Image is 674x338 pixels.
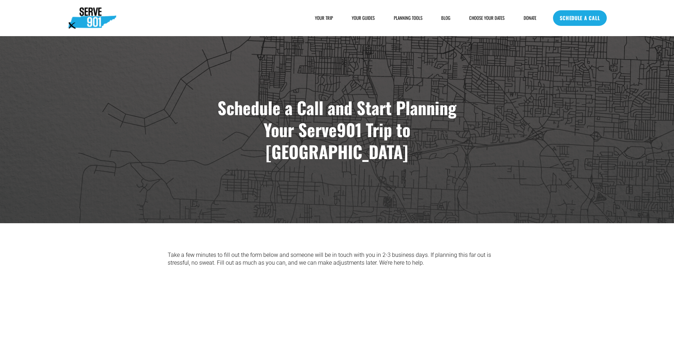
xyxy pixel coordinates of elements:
span: PLANNING TOOLS [394,15,422,21]
img: Serve901 [68,7,116,29]
a: SCHEDULE A CALL [553,10,606,26]
a: BLOG [441,15,450,22]
a: DONATE [524,15,536,22]
a: YOUR GUIDES [352,15,375,22]
a: CHOOSE YOUR DATES [469,15,505,22]
a: folder dropdown [394,15,422,22]
a: folder dropdown [315,15,333,22]
p: Take a few minutes to fill out the form below and someone will be in touch with you in 2-3 busine... [168,251,506,267]
strong: Schedule a Call and Start Planning Your Serve901 Trip to [GEOGRAPHIC_DATA] [218,95,461,164]
span: YOUR TRIP [315,15,333,21]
